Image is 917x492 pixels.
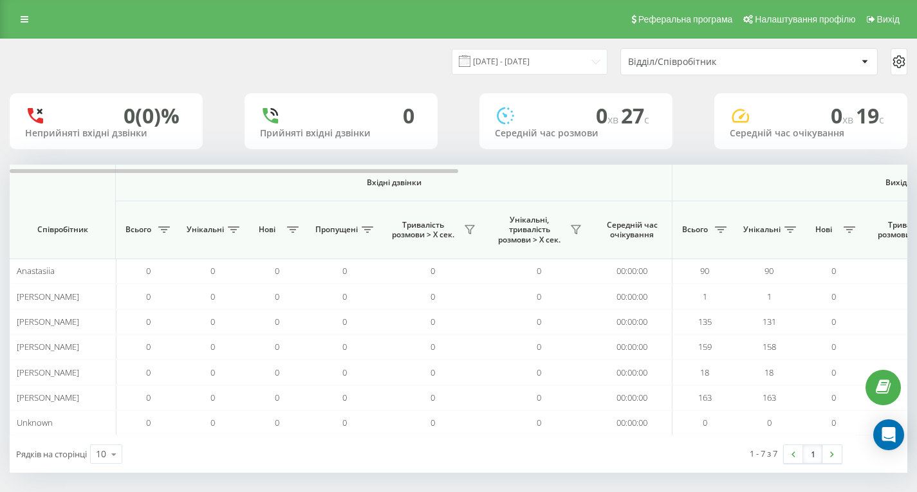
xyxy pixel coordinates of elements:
span: 0 [831,417,836,428]
span: 0 [210,341,215,352]
span: 0 [831,265,836,277]
span: 0 [146,265,151,277]
span: 0 [831,392,836,403]
span: 0 [431,265,435,277]
span: 163 [698,392,712,403]
span: 1 [767,291,772,302]
span: 0 [537,291,541,302]
span: 0 [767,417,772,428]
span: Всього [679,224,711,235]
span: Середній час очікування [602,220,662,240]
span: Унікальні [187,224,224,235]
span: хв [607,113,621,127]
div: Середній час очікування [730,128,892,139]
span: 0 [275,291,279,302]
span: 1 [703,291,707,302]
span: 0 [342,417,347,428]
td: 00:00:00 [592,284,672,309]
span: 0 [537,392,541,403]
span: 0 [146,341,151,352]
span: 0 [431,392,435,403]
span: 90 [764,265,773,277]
span: Унікальні, тривалість розмови > Х сек. [492,215,566,245]
span: 0 [275,367,279,378]
span: 0 [210,291,215,302]
span: 0 [210,367,215,378]
div: 0 [403,104,414,128]
td: 00:00:00 [592,360,672,385]
span: Вихід [877,14,900,24]
span: хв [842,113,856,127]
span: 0 [831,291,836,302]
span: Тривалість розмови > Х сек. [386,220,460,240]
div: 0 (0)% [124,104,180,128]
span: 0 [431,417,435,428]
span: 135 [698,316,712,327]
span: 19 [856,102,884,129]
span: Співробітник [21,224,104,235]
span: 0 [831,102,856,129]
span: [PERSON_NAME] [17,341,79,352]
span: 0 [596,102,621,129]
span: Нові [251,224,283,235]
span: Нові [808,224,840,235]
span: 0 [831,341,836,352]
div: Середній час розмови [495,128,657,139]
span: [PERSON_NAME] [17,392,79,403]
span: 159 [698,341,712,352]
td: 00:00:00 [592,410,672,435]
span: 0 [537,316,541,327]
span: Всього [122,224,154,235]
span: [PERSON_NAME] [17,316,79,327]
span: 0 [537,367,541,378]
span: 0 [275,341,279,352]
span: 0 [146,316,151,327]
span: Anastasiia [17,265,55,277]
div: Відділ/Співробітник [628,57,782,68]
div: 10 [96,448,106,460]
span: 0 [275,417,279,428]
span: 18 [764,367,773,378]
span: Унікальні [743,224,781,235]
span: 0 [275,316,279,327]
span: Реферальна програма [638,14,733,24]
span: 18 [700,367,709,378]
span: 0 [146,417,151,428]
span: 0 [431,291,435,302]
span: 0 [537,341,541,352]
div: Неприйняті вхідні дзвінки [25,128,187,139]
span: Налаштування профілю [755,14,855,24]
div: Open Intercom Messenger [873,419,904,450]
span: 0 [342,367,347,378]
span: 0 [431,367,435,378]
td: 00:00:00 [592,385,672,410]
span: Unknown [17,417,53,428]
span: 158 [763,341,776,352]
span: 0 [831,316,836,327]
span: 0 [537,265,541,277]
span: 90 [700,265,709,277]
span: 131 [763,316,776,327]
span: 0 [431,316,435,327]
span: Вхідні дзвінки [149,178,638,188]
div: 1 - 7 з 7 [750,447,777,460]
span: [PERSON_NAME] [17,367,79,378]
span: 0 [342,291,347,302]
span: 27 [621,102,649,129]
span: c [879,113,884,127]
span: 0 [210,265,215,277]
span: 0 [342,265,347,277]
span: 0 [210,417,215,428]
span: 0 [146,291,151,302]
span: c [644,113,649,127]
span: 0 [537,417,541,428]
span: 0 [431,341,435,352]
div: Прийняті вхідні дзвінки [260,128,422,139]
td: 00:00:00 [592,309,672,334]
td: 00:00:00 [592,259,672,284]
td: 00:00:00 [592,334,672,360]
span: 0 [831,367,836,378]
span: 0 [275,392,279,403]
span: 0 [210,316,215,327]
span: 0 [342,392,347,403]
